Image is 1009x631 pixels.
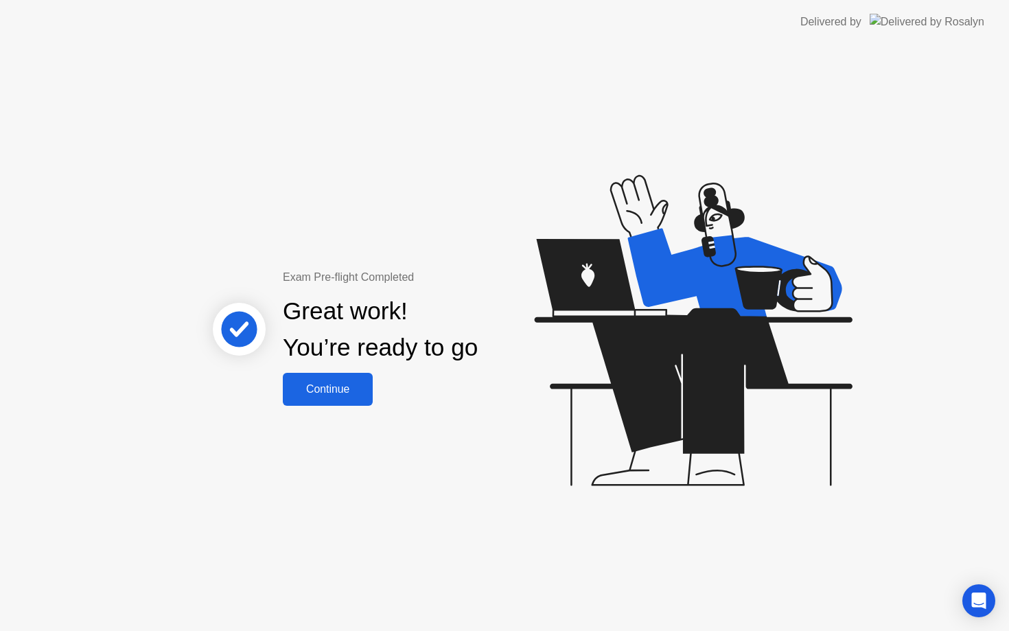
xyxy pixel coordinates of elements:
[283,293,478,366] div: Great work! You’re ready to go
[283,269,566,286] div: Exam Pre-flight Completed
[283,373,373,406] button: Continue
[287,383,369,395] div: Continue
[870,14,984,30] img: Delivered by Rosalyn
[800,14,861,30] div: Delivered by
[962,584,995,617] div: Open Intercom Messenger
